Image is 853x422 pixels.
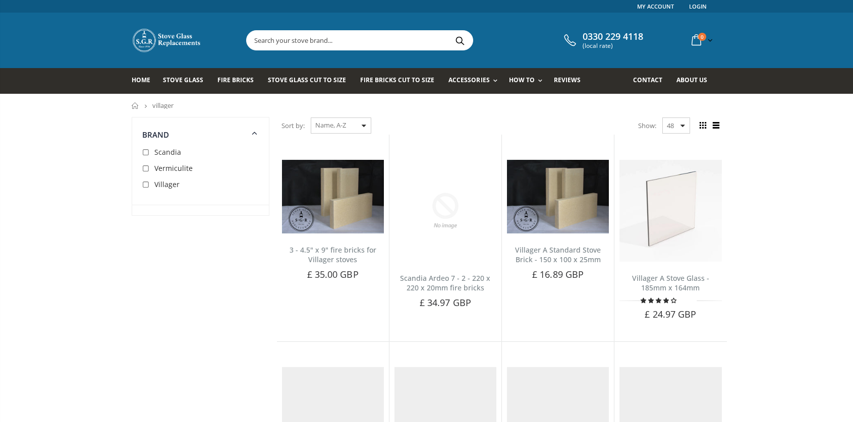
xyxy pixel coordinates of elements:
[632,273,709,292] a: Villager A Stove Glass - 185mm x 164mm
[583,42,643,49] span: (local rate)
[217,68,261,94] a: Fire Bricks
[360,76,434,84] span: Fire Bricks Cut To Size
[290,245,376,264] a: 3 - 4.5" x 9" fire bricks for Villager stoves
[132,28,202,53] img: Stove Glass Replacement
[448,68,502,94] a: Accessories
[132,68,158,94] a: Home
[307,268,359,280] span: £ 35.00 GBP
[154,179,180,189] span: Villager
[532,268,584,280] span: £ 16.89 GBP
[645,308,696,320] span: £ 24.97 GBP
[268,68,354,94] a: Stove Glass Cut To Size
[132,76,150,84] span: Home
[688,30,715,50] a: 0
[282,160,384,233] img: 3 - 4.5" x 9" fire bricks for Villager stoves
[163,68,211,94] a: Stove Glass
[698,33,706,41] span: 0
[633,68,670,94] a: Contact
[698,120,709,131] span: Grid view
[515,245,601,264] a: Villager A Standard Stove Brick - 150 x 100 x 25mm
[268,76,346,84] span: Stove Glass Cut To Size
[583,31,643,42] span: 0330 229 4118
[509,76,535,84] span: How To
[676,68,715,94] a: About us
[281,117,305,135] span: Sort by:
[619,160,721,262] img: Villager A replacement stove glass
[507,160,609,233] img: Villager A Standard Stove Brick
[554,76,581,84] span: Reviews
[449,31,472,50] button: Search
[132,102,139,109] a: Home
[400,273,490,292] a: Scandia Ardeo 7 - 2 - 220 x 220 x 20mm fire bricks
[554,68,588,94] a: Reviews
[154,163,193,173] span: Vermiculite
[633,76,662,84] span: Contact
[509,68,547,94] a: How To
[638,117,656,134] span: Show:
[420,296,471,309] span: £ 34.97 GBP
[448,76,489,84] span: Accessories
[676,76,707,84] span: About us
[247,31,586,50] input: Search your stove brand...
[217,76,254,84] span: Fire Bricks
[163,76,203,84] span: Stove Glass
[641,296,678,304] span: 4.00 stars
[152,101,174,110] span: villager
[142,130,169,140] span: Brand
[711,120,722,131] span: List view
[561,31,643,49] a: 0330 229 4118 (local rate)
[154,147,181,157] span: Scandia
[360,68,442,94] a: Fire Bricks Cut To Size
